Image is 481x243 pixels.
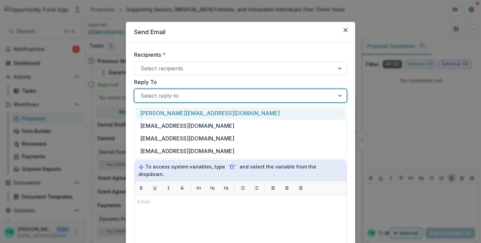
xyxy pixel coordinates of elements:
button: Align center [281,183,292,193]
header: Send Email [126,22,355,42]
button: Align right [295,183,306,193]
div: [EMAIL_ADDRESS][DOMAIN_NAME] [136,120,345,132]
button: Close [340,25,351,36]
button: Italic [163,183,174,193]
button: Align left [268,183,279,193]
p: To access system variables, type and select the variable from the dropdown. [139,163,342,178]
button: H1 [193,183,204,193]
button: Strikethrough [177,183,188,193]
div: [EMAIL_ADDRESS][DOMAIN_NAME] [136,132,345,145]
label: Recipients [134,51,343,59]
div: [EMAIL_ADDRESS][DOMAIN_NAME] [136,145,345,157]
code: `{{` [227,163,238,171]
button: List [251,183,262,193]
label: Reply To [134,78,343,86]
button: List [237,183,248,193]
button: H2 [207,183,218,193]
button: H3 [221,183,232,193]
button: Underline [149,183,160,193]
div: [PERSON_NAME][EMAIL_ADDRESS][DOMAIN_NAME] [136,107,345,120]
button: Bold [136,183,147,193]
